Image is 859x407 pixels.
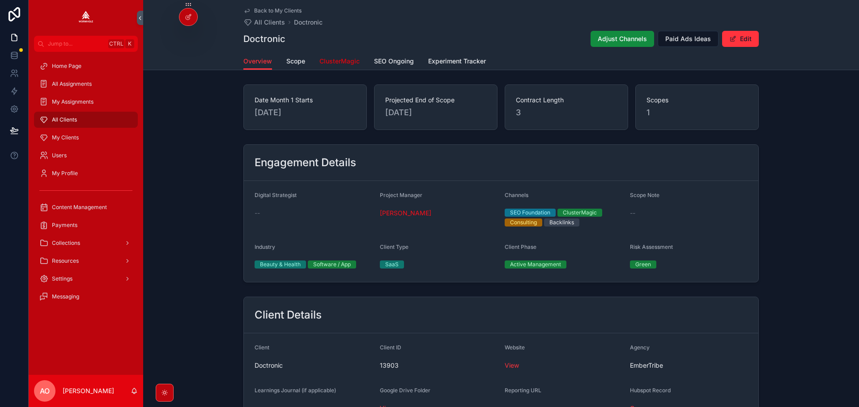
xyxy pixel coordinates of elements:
[34,217,138,233] a: Payments
[428,53,486,71] a: Experiment Tracker
[374,57,414,66] span: SEO Ongoing
[658,31,719,47] button: Paid Ads Ideas
[380,209,431,218] a: [PERSON_NAME]
[505,344,525,351] span: Website
[52,204,107,211] span: Content Management
[385,260,399,269] div: SaaS
[52,257,79,264] span: Resources
[665,34,711,43] span: Paid Ads Ideas
[630,243,673,250] span: Risk Assessment
[34,112,138,128] a: All Clients
[630,344,650,351] span: Agency
[385,106,486,119] span: [DATE]
[79,11,93,25] img: App logo
[505,387,541,394] span: Reporting URL
[549,218,574,227] div: Backlinks
[255,361,373,370] span: Doctronic
[380,361,498,370] span: 13903
[34,253,138,269] a: Resources
[510,218,537,227] div: Consulting
[34,199,138,215] a: Content Management
[255,308,322,322] h2: Client Details
[108,39,124,48] span: Ctrl
[374,53,414,71] a: SEO Ongoing
[243,33,285,45] h1: Doctronic
[598,34,647,43] span: Adjust Channels
[243,53,272,70] a: Overview
[52,134,79,141] span: My Clients
[591,31,654,47] button: Adjust Channels
[255,106,356,119] span: [DATE]
[126,40,133,47] span: K
[255,243,275,250] span: Industry
[34,130,138,146] a: My Clients
[52,222,77,229] span: Payments
[635,260,651,269] div: Green
[52,116,77,123] span: All Clients
[255,344,269,351] span: Client
[34,58,138,74] a: Home Page
[243,7,302,14] a: Back to My Clients
[52,275,72,282] span: Settings
[243,18,285,27] a: All Clients
[260,260,301,269] div: Beauty & Health
[380,243,408,250] span: Client Type
[380,344,401,351] span: Client ID
[255,192,297,198] span: Digital Strategist
[286,57,305,66] span: Scope
[34,36,138,52] button: Jump to...CtrlK
[630,387,671,394] span: Hubspot Record
[294,18,323,27] a: Doctronic
[243,57,272,66] span: Overview
[510,209,550,217] div: SEO Foundation
[34,271,138,287] a: Settings
[52,293,79,300] span: Messaging
[255,155,356,170] h2: Engagement Details
[52,170,78,177] span: My Profile
[516,96,617,105] span: Contract Length
[52,63,81,70] span: Home Page
[385,96,486,105] span: Projected End of Scope
[319,57,360,66] span: ClusterMagic
[52,80,92,88] span: All Assignments
[34,289,138,305] a: Messaging
[34,76,138,92] a: All Assignments
[646,106,748,119] span: 1
[48,40,105,47] span: Jump to...
[34,165,138,181] a: My Profile
[52,152,67,159] span: Users
[630,209,635,218] span: --
[722,31,759,47] button: Edit
[52,239,80,247] span: Collections
[29,52,143,316] div: scrollable content
[313,260,351,269] div: Software / App
[380,192,422,198] span: Project Manager
[255,387,336,394] span: Learnings Journal (if applicable)
[254,18,285,27] span: All Clients
[428,57,486,66] span: Experiment Tracker
[286,53,305,71] a: Scope
[505,361,519,369] a: View
[563,209,597,217] div: ClusterMagic
[510,260,561,269] div: Active Management
[630,361,663,370] span: EmberTribe
[63,386,114,395] p: [PERSON_NAME]
[255,96,356,105] span: Date Month 1 Starts
[516,106,617,119] span: 3
[646,96,748,105] span: Scopes
[255,209,260,218] span: --
[505,192,528,198] span: Channels
[505,243,536,250] span: Client Phase
[52,98,94,105] span: My Assignments
[319,53,360,71] a: ClusterMagic
[380,387,430,394] span: Google Drive Folder
[40,386,50,396] span: AO
[34,94,138,110] a: My Assignments
[254,7,302,14] span: Back to My Clients
[630,192,659,198] span: Scope Note
[34,235,138,251] a: Collections
[34,147,138,164] a: Users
